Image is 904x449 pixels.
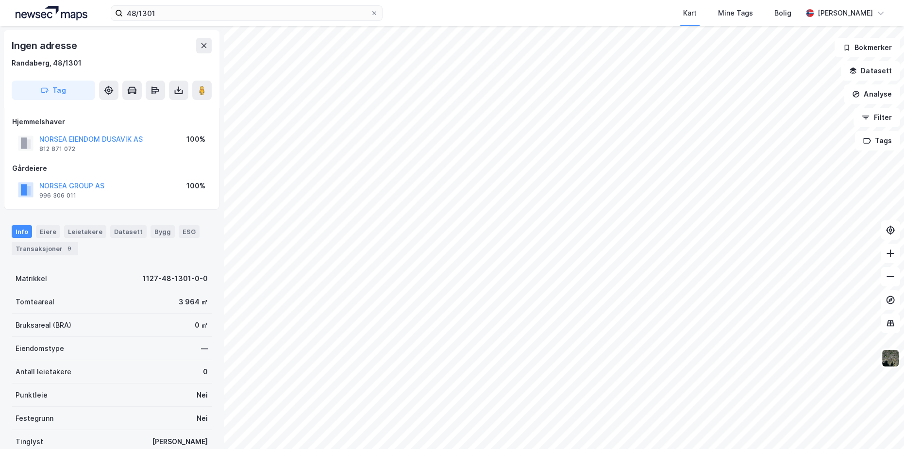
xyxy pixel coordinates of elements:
[844,84,900,104] button: Analyse
[12,225,32,238] div: Info
[818,7,873,19] div: [PERSON_NAME]
[12,242,78,255] div: Transaksjoner
[195,319,208,331] div: 0 ㎡
[16,6,87,20] img: logo.a4113a55bc3d86da70a041830d287a7e.svg
[835,38,900,57] button: Bokmerker
[16,343,64,354] div: Eiendomstype
[774,7,791,19] div: Bolig
[197,389,208,401] div: Nei
[12,38,79,53] div: Ingen adresse
[16,273,47,284] div: Matrikkel
[64,225,106,238] div: Leietakere
[16,436,43,448] div: Tinglyst
[179,296,208,308] div: 3 964 ㎡
[197,413,208,424] div: Nei
[881,349,900,367] img: 9k=
[12,116,211,128] div: Hjemmelshaver
[39,192,76,200] div: 996 306 011
[855,131,900,150] button: Tags
[151,225,175,238] div: Bygg
[16,366,71,378] div: Antall leietakere
[186,133,205,145] div: 100%
[683,7,697,19] div: Kart
[16,413,53,424] div: Festegrunn
[186,180,205,192] div: 100%
[110,225,147,238] div: Datasett
[16,296,54,308] div: Tomteareal
[143,273,208,284] div: 1127-48-1301-0-0
[12,163,211,174] div: Gårdeiere
[36,225,60,238] div: Eiere
[123,6,370,20] input: Søk på adresse, matrikkel, gårdeiere, leietakere eller personer
[12,81,95,100] button: Tag
[855,402,904,449] iframe: Chat Widget
[39,145,75,153] div: 812 871 072
[12,57,82,69] div: Randaberg, 48/1301
[16,319,71,331] div: Bruksareal (BRA)
[718,7,753,19] div: Mine Tags
[179,225,200,238] div: ESG
[152,436,208,448] div: [PERSON_NAME]
[201,343,208,354] div: —
[841,61,900,81] button: Datasett
[16,389,48,401] div: Punktleie
[65,244,74,253] div: 9
[854,108,900,127] button: Filter
[203,366,208,378] div: 0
